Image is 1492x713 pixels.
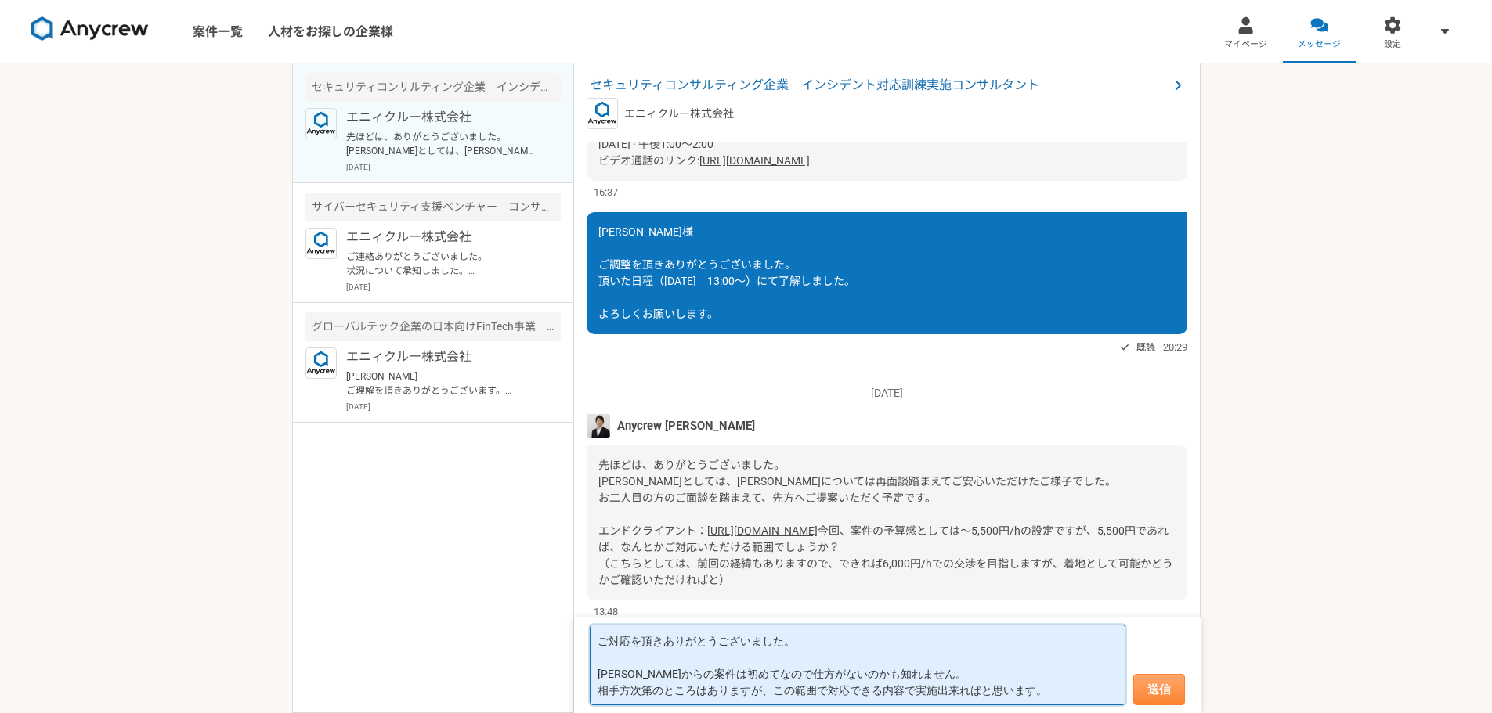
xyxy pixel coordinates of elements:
textarea: ご対応を頂きありがとうございました。 [PERSON_NAME]からの案件は初めてなので仕方がないのかも知れません。 相手方次第のところはありますが、この範囲で対応できる内容で実施出来ればと思います。 [590,625,1125,705]
img: logo_text_blue_01.png [587,98,618,129]
span: 今回、案件の予算感としては〜5,500円/hの設定ですが、5,500円であれば、なんとかご対応いただける範囲でしょうか？ （こちらとしては、前回の経緯もありますので、できれば6,000円/hでの... [598,524,1173,586]
span: [PERSON_NAME]様 ご調整を頂きありがとうございました。 頂いた日程（[DATE] 13:00～）にて了解しました。 よろしくお願いします。 [598,225,855,320]
a: [URL][DOMAIN_NAME] [707,524,818,537]
p: エニィクルー株式会社 [346,347,540,366]
img: logo_text_blue_01.png [305,347,337,379]
div: セキュリティコンサルティング企業 インシデント対応訓練実施コンサルタント [305,73,561,102]
p: エニィクルー株式会社 [346,228,540,247]
img: logo_text_blue_01.png [305,108,337,139]
span: 先ほどは、ありがとうございました。 [PERSON_NAME]としては、[PERSON_NAME]については再面談踏まえてご安心いただけたご様子でした。 お二人目の方のご面談を踏まえて、先方へご... [598,459,1116,537]
div: サイバーセキュリティ支援ベンチャー コンサルタント募集 [305,193,561,221]
p: エニィクルー株式会社 [346,108,540,127]
span: 20:29 [1163,340,1187,355]
span: 9日の13時で調整きましたが、問題ありませんでしょうか？ ご確認・ご返信、よろしくお願いいたします。 -------- Anycrew面談（セキュビット[PERSON_NAME]-[PERSON... [598,56,932,167]
img: 8DqYSo04kwAAAAASUVORK5CYII= [31,16,149,41]
div: グローバルテック企業の日本向けFinTech事業 ITサポート業務（社内） [305,312,561,341]
p: [PERSON_NAME] ご理解を頂きありがとうございます。 是非ともご紹介を頂ければ幸いです。 よろしくお願いします [346,369,540,398]
span: 16:37 [594,185,618,200]
img: logo_text_blue_01.png [305,228,337,259]
p: [DATE] [346,161,561,173]
p: [DATE] [587,385,1187,402]
p: エニィクルー株式会社 [624,106,734,122]
a: [URL][DOMAIN_NAME] [699,154,810,167]
span: メッセージ [1298,38,1341,51]
img: MHYT8150_2.jpg [587,414,610,438]
button: 送信 [1133,674,1185,705]
span: 13:48 [594,604,618,619]
p: 先ほどは、ありがとうございました。 [PERSON_NAME]としては、[PERSON_NAME]については再面談踏まえてご安心いただけたご様子でした。 お二人目の方のご面談を踏まえて、先方へご... [346,130,540,158]
span: 設定 [1384,38,1401,51]
span: Anycrew [PERSON_NAME] [617,417,755,434]
span: セキュリティコンサルティング企業 インシデント対応訓練実施コンサルタント [590,76,1169,95]
p: [DATE] [346,281,561,293]
p: [DATE] [346,401,561,412]
span: 既読 [1136,338,1155,357]
span: マイページ [1224,38,1267,51]
p: ご連絡ありがとうございました。 状況について承知しました。 新たな動きがありましたらご連絡ください。お待ちしています。 引き続きよろしくお願い致します。 [346,250,540,278]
